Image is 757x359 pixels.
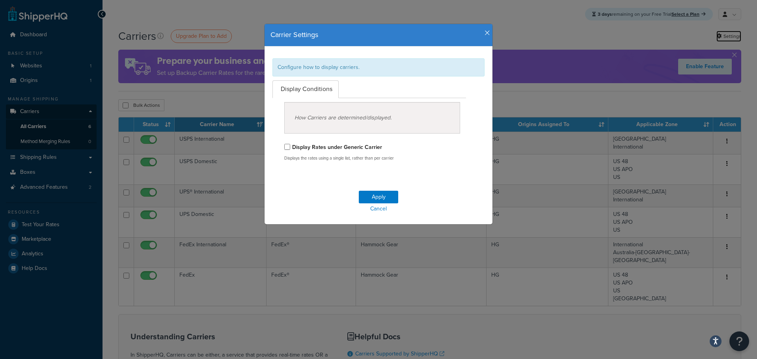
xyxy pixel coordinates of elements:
p: Displays the rates using a single list, rather than per carrier [284,155,460,161]
label: Display Rates under Generic Carrier [292,143,382,151]
button: Apply [359,191,398,203]
h4: Carrier Settings [270,30,487,40]
div: Configure how to display carriers. [272,58,485,76]
input: Display Rates under Generic Carrier [284,144,290,150]
a: Cancel [265,203,492,214]
a: Display Conditions [272,80,339,98]
div: How Carriers are determined/displayed. [284,102,460,134]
